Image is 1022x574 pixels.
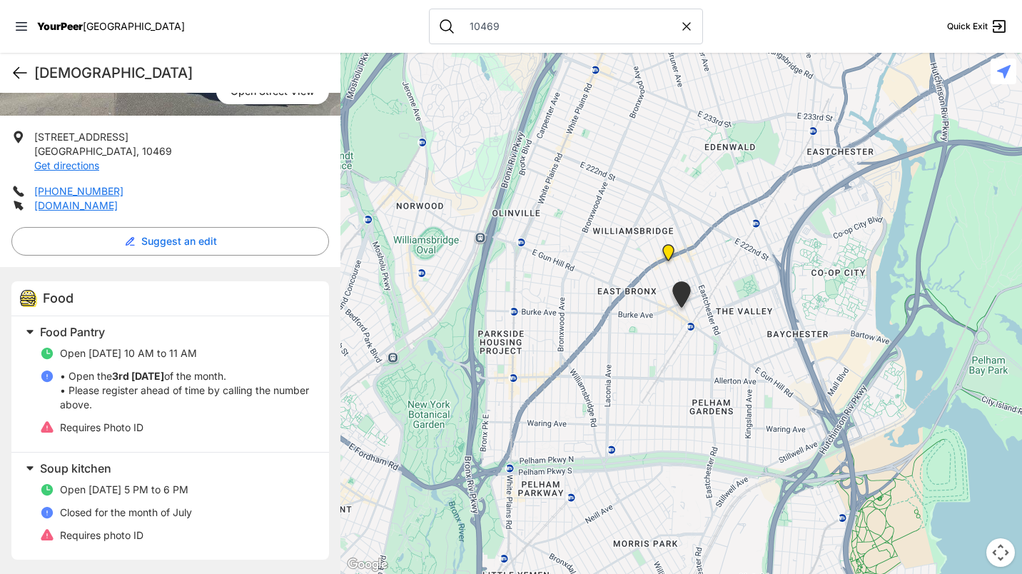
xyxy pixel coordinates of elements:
span: Open [DATE] 5 PM to 6 PM [60,483,188,495]
a: [DOMAIN_NAME] [34,199,118,211]
span: [GEOGRAPHIC_DATA] [83,20,185,32]
a: Get directions [34,159,99,171]
span: , [136,145,139,157]
a: Quick Exit [947,18,1008,35]
span: Open [DATE] 10 AM to 11 AM [60,347,197,359]
input: Search [461,19,679,34]
p: Closed for the month of July [60,505,192,520]
img: Google [344,555,391,574]
button: Suggest an edit [11,227,329,256]
p: • Open the of the month. • Please register ahead of time by calling the number above. [60,369,312,412]
a: YourPeer[GEOGRAPHIC_DATA] [37,22,185,31]
span: Food [43,291,74,306]
p: Requires Photo ID [60,421,143,435]
span: YourPeer [37,20,83,32]
span: Quick Exit [947,21,988,32]
p: Requires photo ID [60,528,143,543]
button: Map camera controls [986,538,1015,567]
span: Soup kitchen [40,461,111,475]
b: 3rd [DATE] [112,370,164,382]
a: [PHONE_NUMBER] [34,185,123,197]
span: Suggest an edit [141,234,217,248]
span: [GEOGRAPHIC_DATA] [34,145,136,157]
h1: [DEMOGRAPHIC_DATA] [34,63,329,83]
span: Food Pantry [40,325,105,339]
span: 10469 [142,145,172,157]
a: Open this area in Google Maps (opens a new window) [344,555,391,574]
span: [STREET_ADDRESS] [34,131,128,143]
